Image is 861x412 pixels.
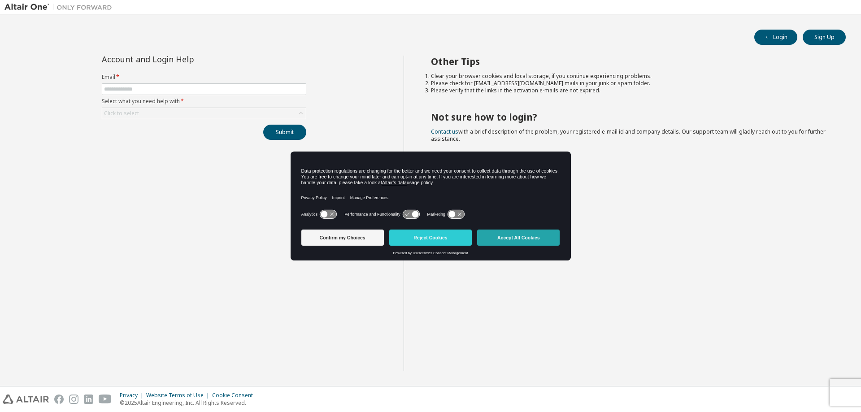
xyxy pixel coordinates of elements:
h2: Other Tips [431,56,830,67]
label: Select what you need help with [102,98,306,105]
p: © 2025 Altair Engineering, Inc. All Rights Reserved. [120,399,258,407]
li: Please verify that the links in the activation e-mails are not expired. [431,87,830,94]
button: Submit [263,125,306,140]
button: Sign Up [803,30,846,45]
div: Privacy [120,392,146,399]
button: Login [754,30,797,45]
div: Click to select [104,110,139,117]
span: with a brief description of the problem, your registered e-mail id and company details. Our suppo... [431,128,826,143]
div: Click to select [102,108,306,119]
li: Clear your browser cookies and local storage, if you continue experiencing problems. [431,73,830,80]
img: linkedin.svg [84,395,93,404]
div: Cookie Consent [212,392,258,399]
img: Altair One [4,3,117,12]
div: Account and Login Help [102,56,265,63]
img: altair_logo.svg [3,395,49,404]
li: Please check for [EMAIL_ADDRESS][DOMAIN_NAME] mails in your junk or spam folder. [431,80,830,87]
img: instagram.svg [69,395,78,404]
a: Contact us [431,128,458,135]
div: Website Terms of Use [146,392,212,399]
img: facebook.svg [54,395,64,404]
img: youtube.svg [99,395,112,404]
label: Email [102,74,306,81]
h2: Not sure how to login? [431,111,830,123]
